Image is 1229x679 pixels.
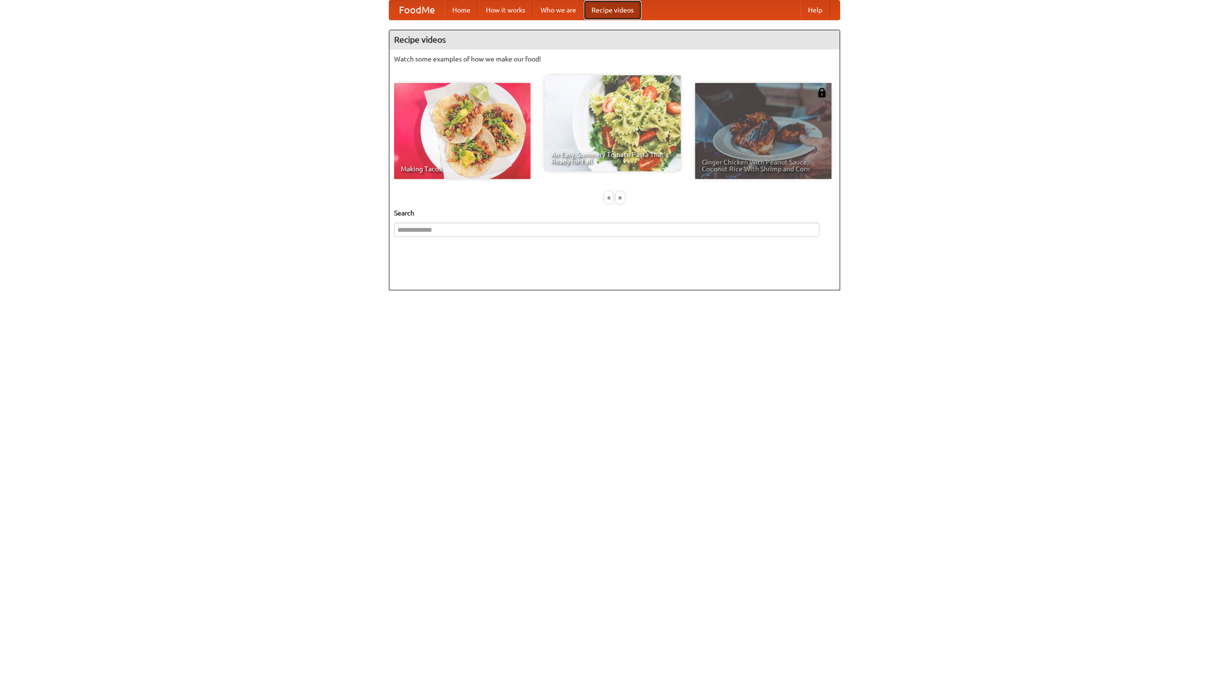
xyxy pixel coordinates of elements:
h5: Search [394,208,835,218]
div: » [616,191,625,203]
img: 483408.png [817,88,827,97]
p: Watch some examples of how we make our food! [394,54,835,64]
a: How it works [478,0,533,20]
a: An Easy, Summery Tomato Pasta That's Ready for Fall [544,75,681,171]
h4: Recipe videos [389,30,840,49]
a: Help [800,0,830,20]
a: FoodMe [389,0,445,20]
a: Home [445,0,478,20]
span: Making Tacos [401,166,524,172]
a: Making Tacos [394,83,530,179]
a: Recipe videos [584,0,641,20]
span: An Easy, Summery Tomato Pasta That's Ready for Fall [551,151,674,165]
a: Who we are [533,0,584,20]
div: « [604,191,613,203]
